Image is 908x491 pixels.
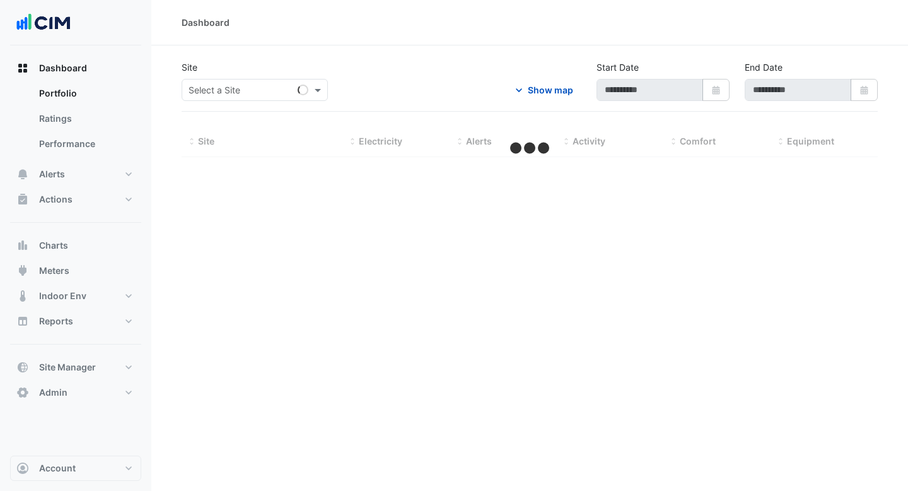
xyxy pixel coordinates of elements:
img: Company Logo [15,10,72,35]
span: Admin [39,386,67,399]
app-icon: Dashboard [16,62,29,74]
span: Electricity [359,136,402,146]
span: Site [198,136,214,146]
a: Ratings [29,106,141,131]
span: Comfort [680,136,716,146]
button: Charts [10,233,141,258]
span: Site Manager [39,361,96,374]
span: Alerts [39,168,65,180]
span: Charts [39,239,68,252]
a: Portfolio [29,81,141,106]
div: Dashboard [182,16,230,29]
app-icon: Alerts [16,168,29,180]
app-icon: Actions [16,193,29,206]
button: Meters [10,258,141,283]
app-icon: Charts [16,239,29,252]
span: Activity [573,136,605,146]
label: Site [182,61,197,74]
button: Dashboard [10,56,141,81]
app-icon: Reports [16,315,29,328]
app-icon: Admin [16,386,29,399]
span: Indoor Env [39,290,86,302]
a: Performance [29,131,141,157]
span: Actions [39,193,73,206]
button: Reports [10,309,141,334]
app-icon: Site Manager [16,361,29,374]
label: Start Date [597,61,639,74]
button: Actions [10,187,141,212]
span: Meters [39,264,69,277]
button: Indoor Env [10,283,141,309]
div: Dashboard [10,81,141,162]
span: Equipment [787,136,834,146]
span: Alerts [466,136,492,146]
button: Site Manager [10,355,141,380]
app-icon: Indoor Env [16,290,29,302]
button: Admin [10,380,141,405]
button: Show map [504,79,581,101]
app-icon: Meters [16,264,29,277]
button: Alerts [10,162,141,187]
button: Account [10,456,141,481]
span: Reports [39,315,73,328]
span: Account [39,462,76,475]
span: Dashboard [39,62,87,74]
div: Show map [528,83,573,97]
label: End Date [745,61,783,74]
